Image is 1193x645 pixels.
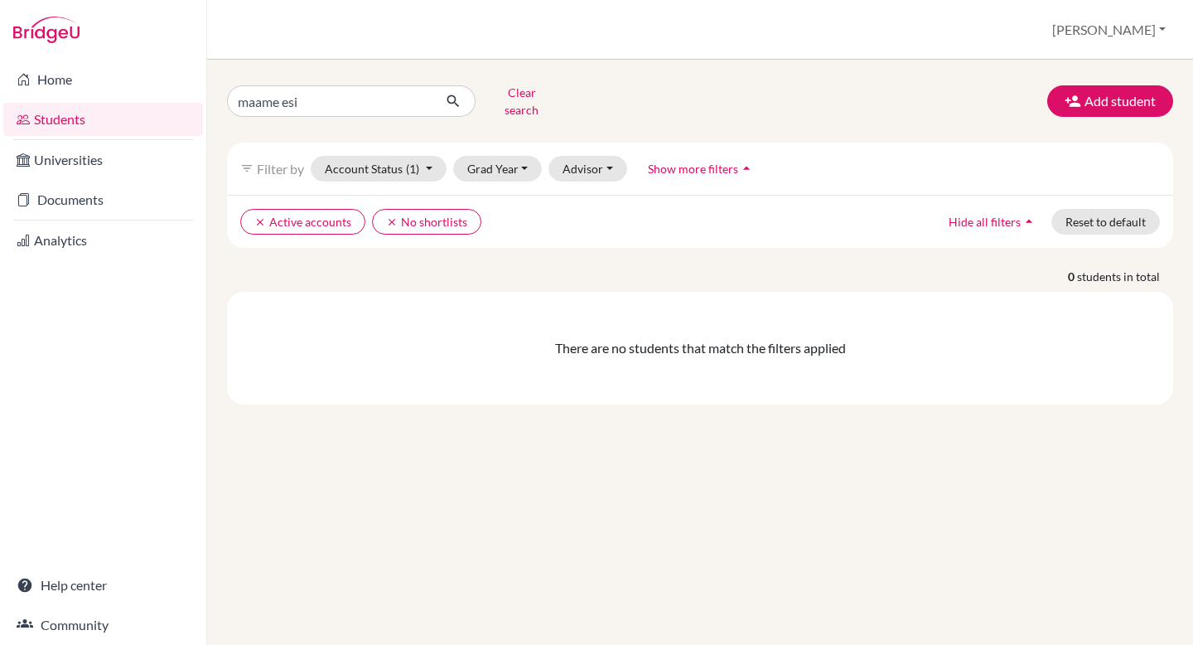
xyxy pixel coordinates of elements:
[3,609,203,642] a: Community
[1045,14,1173,46] button: [PERSON_NAME]
[386,216,398,228] i: clear
[648,162,738,176] span: Show more filters
[738,160,755,177] i: arrow_drop_up
[3,183,203,216] a: Documents
[3,143,203,177] a: Universities
[3,103,203,136] a: Students
[227,85,432,117] input: Find student by name...
[935,209,1051,235] button: Hide all filtersarrow_drop_up
[1021,213,1037,230] i: arrow_drop_up
[476,80,568,123] button: Clear search
[634,156,769,182] button: Show more filtersarrow_drop_up
[3,569,203,602] a: Help center
[1077,268,1173,285] span: students in total
[548,156,627,182] button: Advisor
[372,209,481,235] button: clearNo shortlists
[254,216,266,228] i: clear
[3,63,203,96] a: Home
[240,209,365,235] button: clearActive accounts
[1051,209,1160,235] button: Reset to default
[453,156,543,182] button: Grad Year
[1047,85,1173,117] button: Add student
[257,161,304,177] span: Filter by
[240,338,1160,358] div: There are no students that match the filters applied
[406,162,419,176] span: (1)
[1068,268,1077,285] strong: 0
[3,224,203,257] a: Analytics
[311,156,447,182] button: Account Status(1)
[13,17,80,43] img: Bridge-U
[240,162,254,175] i: filter_list
[949,215,1021,229] span: Hide all filters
